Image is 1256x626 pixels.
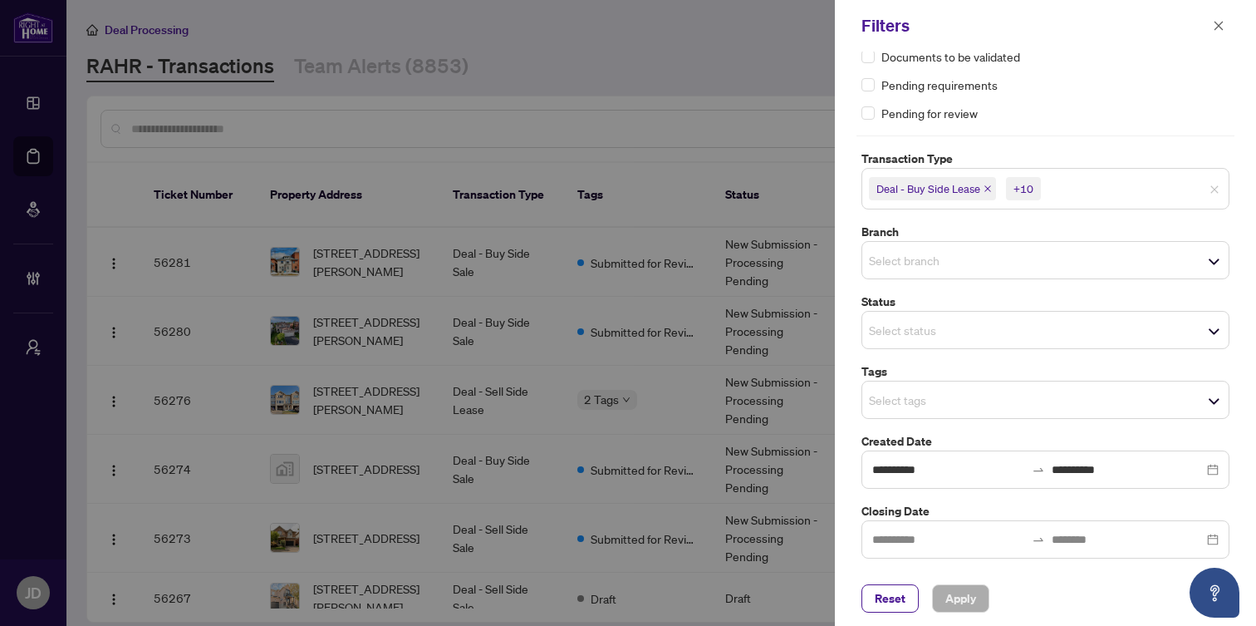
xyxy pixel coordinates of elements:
span: Deal - Buy Side Lease [876,180,980,197]
span: Pending requirements [881,76,998,94]
label: Transaction Type [861,150,1229,168]
label: Created Date [861,432,1229,451]
label: Closing Date [861,502,1229,520]
span: swap-right [1032,533,1045,546]
span: Reset [875,585,905,612]
span: swap-right [1032,463,1045,476]
label: Tags [861,362,1229,381]
span: to [1032,463,1045,476]
span: Pending for review [881,104,978,122]
label: Status [861,293,1229,311]
span: close [984,185,992,193]
span: Deal - Buy Side Lease [869,177,996,200]
label: Branch [861,223,1229,241]
span: Documents to be validated [881,47,1020,66]
div: +10 [1013,180,1033,197]
span: close [1213,20,1224,32]
span: close [1209,185,1219,195]
span: to [1032,533,1045,546]
button: Open asap [1190,568,1239,618]
div: Filters [861,13,1208,38]
button: Apply [932,584,989,613]
button: Reset [861,584,919,613]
